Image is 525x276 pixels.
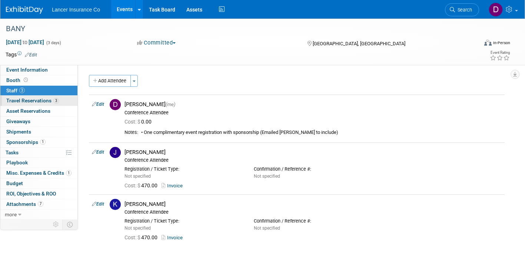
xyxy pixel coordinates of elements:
[0,106,77,116] a: Asset Reservations
[6,39,44,46] span: [DATE] [DATE]
[6,98,59,103] span: Travel Reservations
[124,166,243,172] div: Registration / Ticket Type:
[52,7,100,13] span: Lancer Insurance Co
[38,201,43,207] span: 7
[124,101,502,108] div: [PERSON_NAME]
[6,180,23,186] span: Budget
[0,210,77,220] a: more
[124,226,151,231] span: Not specified
[162,235,186,240] a: Invoice
[0,86,77,96] a: Staff3
[0,189,77,199] a: ROI, Objectives & ROO
[6,77,29,83] span: Booth
[254,174,280,179] span: Not specified
[490,51,510,55] div: Event Rating
[0,199,77,209] a: Attachments7
[63,220,78,229] td: Toggle Event Tabs
[6,129,31,135] span: Shipments
[0,178,77,188] a: Budget
[484,40,492,46] img: Format-Inperson.png
[110,199,121,210] img: K.jpg
[166,102,175,107] span: (me)
[6,67,48,73] span: Event Information
[124,234,141,240] span: Cost: $
[22,77,29,83] span: Booth not reserved yet
[53,98,59,103] span: 3
[435,39,510,50] div: Event Format
[6,108,50,114] span: Asset Reservations
[6,201,43,207] span: Attachments
[254,166,372,172] div: Confirmation / Reference #:
[0,127,77,137] a: Shipments
[445,3,479,16] a: Search
[92,201,104,207] a: Edit
[3,22,467,36] div: BANY
[92,149,104,155] a: Edit
[6,191,56,197] span: ROI, Objectives & ROO
[0,96,77,106] a: Travel Reservations3
[124,119,154,125] span: 0.00
[89,75,131,87] button: Add Attendee
[110,147,121,158] img: J.jpg
[110,99,121,110] img: D.jpg
[66,170,72,176] span: 1
[6,139,46,145] span: Sponsorships
[124,149,502,156] div: [PERSON_NAME]
[0,168,77,178] a: Misc. Expenses & Credits1
[0,75,77,85] a: Booth
[455,7,472,13] span: Search
[162,183,186,188] a: Invoice
[6,170,72,176] span: Misc. Expenses & Credits
[124,174,151,179] span: Not specified
[254,226,280,231] span: Not specified
[254,218,372,224] div: Confirmation / Reference #:
[40,139,46,145] span: 1
[134,39,179,47] button: Committed
[0,116,77,126] a: Giveaways
[0,158,77,168] a: Playbook
[489,3,503,17] img: Dawn Quinn
[21,39,29,45] span: to
[124,201,502,208] div: [PERSON_NAME]
[124,157,502,163] div: Conference Attendee
[124,110,502,116] div: Conference Attendee
[50,220,63,229] td: Personalize Event Tab Strip
[6,6,43,14] img: ExhibitDay
[124,183,141,188] span: Cost: $
[6,160,28,165] span: Playbook
[124,218,243,224] div: Registration / Ticket Type:
[0,148,77,158] a: Tasks
[92,102,104,107] a: Edit
[6,149,19,155] span: Tasks
[124,129,138,135] div: Notes:
[124,119,141,125] span: Cost: $
[0,65,77,75] a: Event Information
[124,183,160,188] span: 470.00
[313,41,405,46] span: [GEOGRAPHIC_DATA], [GEOGRAPHIC_DATA]
[5,211,17,217] span: more
[0,137,77,147] a: Sponsorships1
[124,209,502,215] div: Conference Attendee
[19,88,25,93] span: 3
[6,88,25,93] span: Staff
[124,234,160,240] span: 470.00
[141,129,502,136] div: • One complimentary event registration with sponsorship (Emailed [PERSON_NAME] to include)
[6,51,37,58] td: Tags
[25,52,37,57] a: Edit
[6,118,30,124] span: Giveaways
[493,40,510,46] div: In-Person
[46,40,61,45] span: (3 days)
